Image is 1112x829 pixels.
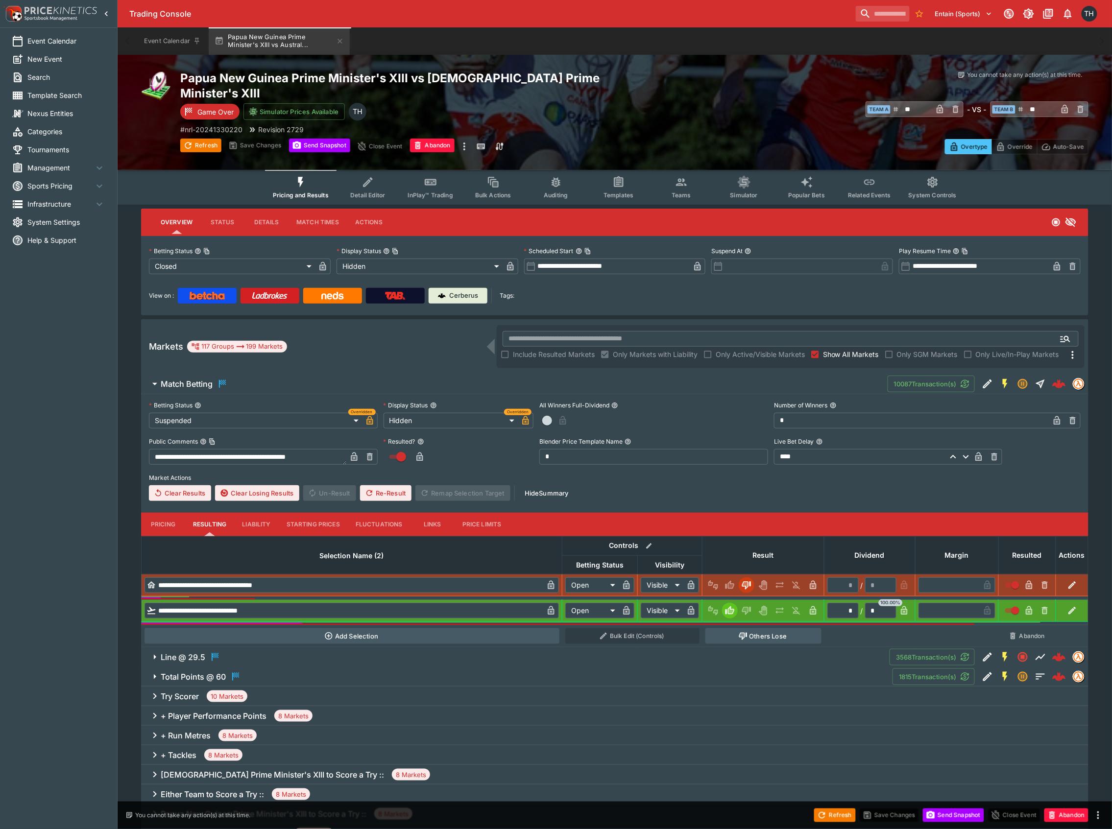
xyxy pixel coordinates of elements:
img: Cerberus [438,292,446,300]
button: Todd Henderson [1079,3,1100,24]
h5: Markets [149,341,183,352]
button: Edit Detail [979,648,996,666]
div: Visible [641,577,683,593]
button: Bulk edit [643,540,655,552]
span: Infrastructure [27,199,94,209]
button: Void [755,603,771,618]
span: Only Markets with Liability [613,349,698,359]
p: Scheduled Start [524,247,574,255]
span: Visibility [645,559,696,571]
div: 0037dc8e-c149-4b31-bb83-d5300fc912d9 [1052,670,1066,684]
button: Win [722,603,738,618]
img: Neds [321,292,343,300]
img: logo-cerberus--red.svg [1052,670,1066,684]
img: Betcha [190,292,225,300]
img: logo-cerberus--red.svg [1052,650,1066,664]
div: Hidden [337,259,503,274]
button: Suspend At [745,248,751,255]
span: Management [27,163,94,173]
p: Game Over [197,107,234,117]
span: Show All Markets [823,349,879,359]
span: Un-Result [303,485,356,501]
button: Override [991,139,1037,154]
span: 8 Markets [218,731,257,741]
button: Connected to PK [1000,5,1018,23]
span: Tournaments [27,144,105,155]
button: Eliminated In Play [789,603,804,618]
span: System Settings [27,217,105,227]
a: Cerberus [429,288,487,304]
span: Help & Support [27,235,105,245]
p: Betting Status [149,401,193,409]
button: Display StatusCopy To Clipboard [383,248,390,255]
p: Public Comments [149,437,198,446]
div: tradingmodel [1073,378,1085,390]
h6: Total Points @ 60 [161,672,226,682]
h6: - VS - [967,104,987,115]
button: Edit Detail [979,668,996,686]
span: 8 Markets [272,790,310,800]
span: Related Events [848,191,891,199]
button: Add Selection [145,628,559,644]
span: Bulk Actions [475,191,511,199]
span: Search [27,72,105,82]
h6: + Run Metres [161,731,211,741]
span: Categories [27,126,105,137]
span: Betting Status [565,559,634,571]
a: fff05d79-5bfa-4c6c-a33f-fe911d289961 [1049,647,1069,667]
button: Bulk Edit (Controls) [565,628,700,644]
span: 8 Markets [204,751,242,760]
p: Betting Status [149,247,193,255]
button: Clear Results [149,485,211,501]
button: Others Lose [705,628,822,644]
button: Total Points @ 60 [141,667,893,687]
span: Simulator [730,191,758,199]
button: Not Set [705,603,721,618]
button: Copy To Clipboard [209,438,216,445]
img: tradingmodel [1073,379,1084,389]
span: New Event [27,54,105,64]
div: 117 Groups 199 Markets [191,341,283,353]
button: Suspended [1014,375,1032,393]
h6: Either Team to Score a Try :: [161,789,264,800]
div: tradingmodel [1073,651,1085,663]
button: Open [1057,330,1074,348]
th: Controls [562,536,702,555]
button: 1815Transaction(s) [893,668,975,685]
span: Team A [868,105,891,114]
h6: + Player Performance Points [161,711,266,721]
button: HideSummary [519,485,575,501]
button: Straight [1032,375,1049,393]
span: Sports Pricing [27,181,94,191]
a: 02726266-1888-4054-adf1-dc9bd4b2d07c [1049,374,1069,394]
span: Event Calendar [27,36,105,46]
button: Copy To Clipboard [962,248,968,255]
div: Open [565,577,619,593]
p: Suspend At [711,247,743,255]
button: SGM Enabled [996,648,1014,666]
th: Actions [1056,536,1088,574]
span: Only SGM Markets [897,349,958,359]
span: Overridden [351,409,373,415]
button: Totals [1032,668,1049,686]
div: Closed [149,259,315,274]
span: Templates [604,191,633,199]
button: 10087Transaction(s) [888,376,975,392]
svg: More [1067,349,1079,361]
span: 8 Markets [274,711,313,721]
button: Not Set [705,577,721,593]
button: Refresh [814,808,855,822]
svg: Closed [1017,651,1029,663]
p: Copy To Clipboard [180,124,242,135]
svg: Suspended [1017,671,1029,683]
p: Overtype [961,142,988,152]
span: Popular Bets [788,191,825,199]
div: / [861,606,863,616]
span: Re-Result [360,485,411,501]
div: Event type filters [265,170,965,205]
p: Override [1008,142,1033,152]
button: SGM Enabled [996,375,1014,393]
button: Live Bet Delay [816,438,823,445]
div: tradingmodel [1073,671,1085,683]
button: Number of Winners [830,402,837,409]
